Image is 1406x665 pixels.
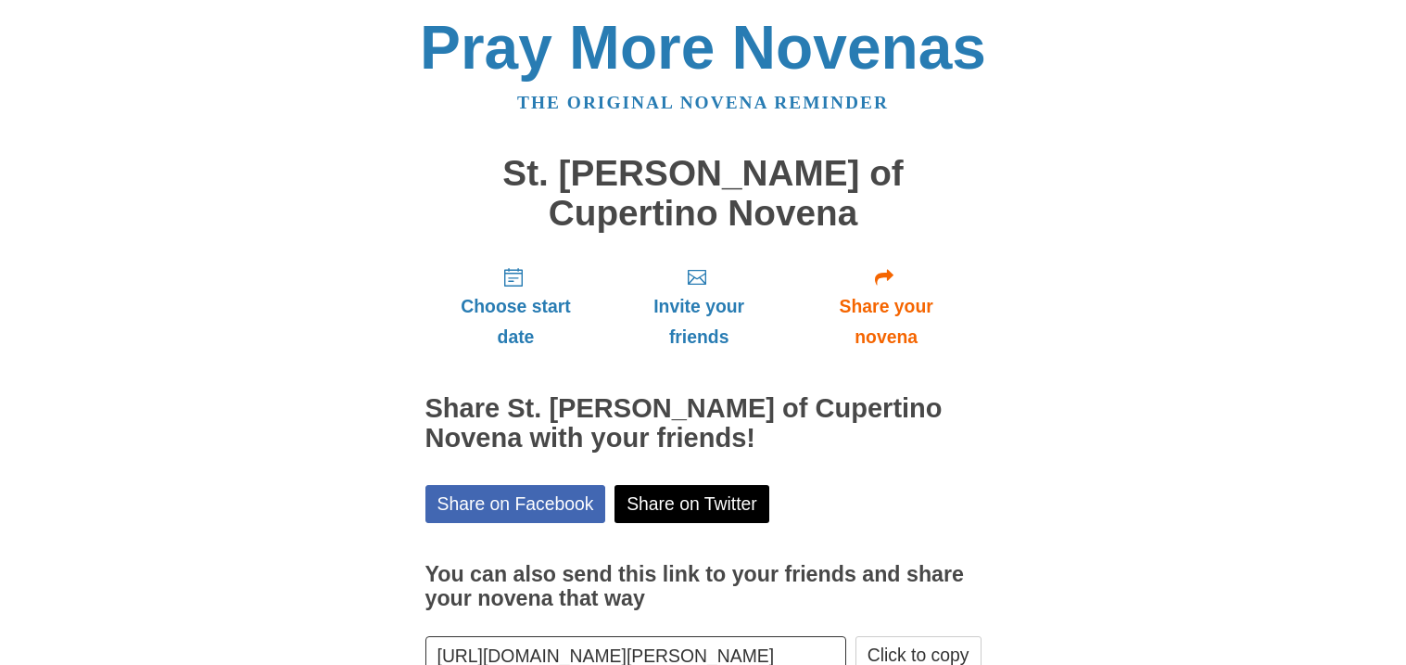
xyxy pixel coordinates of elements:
[425,251,607,362] a: Choose start date
[425,563,982,610] h3: You can also send this link to your friends and share your novena that way
[420,13,986,82] a: Pray More Novenas
[810,291,963,352] span: Share your novena
[425,154,982,233] h1: St. [PERSON_NAME] of Cupertino Novena
[606,251,791,362] a: Invite your friends
[425,394,982,454] h2: Share St. [PERSON_NAME] of Cupertino Novena with your friends!
[625,291,772,352] span: Invite your friends
[614,485,769,523] a: Share on Twitter
[517,93,889,112] a: The original novena reminder
[792,251,982,362] a: Share your novena
[425,485,606,523] a: Share on Facebook
[444,291,589,352] span: Choose start date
